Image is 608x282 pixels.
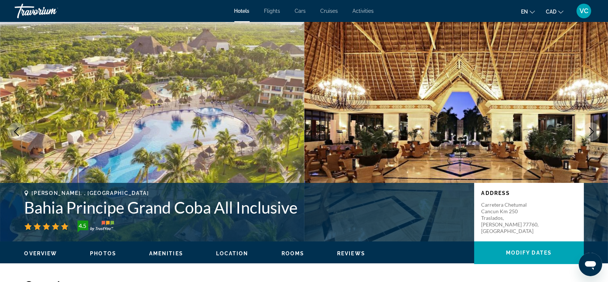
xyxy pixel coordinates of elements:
[353,8,374,14] a: Activities
[234,8,250,14] a: Hotels
[216,251,249,256] span: Location
[482,202,540,234] p: Carretera Chetumal Cancun Km 250 Traslados, [PERSON_NAME] 77760, [GEOGRAPHIC_DATA]
[582,123,601,141] button: Next image
[264,8,280,14] a: Flights
[149,250,183,257] button: Amenities
[506,250,552,256] span: Modify Dates
[546,6,563,17] button: Change currency
[282,251,305,256] span: Rooms
[24,250,57,257] button: Overview
[295,8,306,14] a: Cars
[521,9,528,15] span: en
[337,251,365,256] span: Reviews
[7,123,26,141] button: Previous image
[90,250,116,257] button: Photos
[90,251,116,256] span: Photos
[149,251,183,256] span: Amenities
[546,9,556,15] span: CAD
[579,253,602,276] iframe: Button to launch messaging window
[216,250,249,257] button: Location
[574,3,593,19] button: User Menu
[24,251,57,256] span: Overview
[521,6,535,17] button: Change language
[321,8,338,14] a: Cruises
[32,190,149,196] span: [PERSON_NAME], , [GEOGRAPHIC_DATA]
[78,221,114,232] img: TrustYou guest rating badge
[282,250,305,257] button: Rooms
[482,190,577,196] p: Address
[474,241,584,264] button: Modify Dates
[75,221,90,230] div: 4.5
[24,198,467,217] h1: Bahia Principe Grand Coba All Inclusive
[579,7,588,15] span: VC
[15,1,88,20] a: Travorium
[337,250,365,257] button: Reviews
